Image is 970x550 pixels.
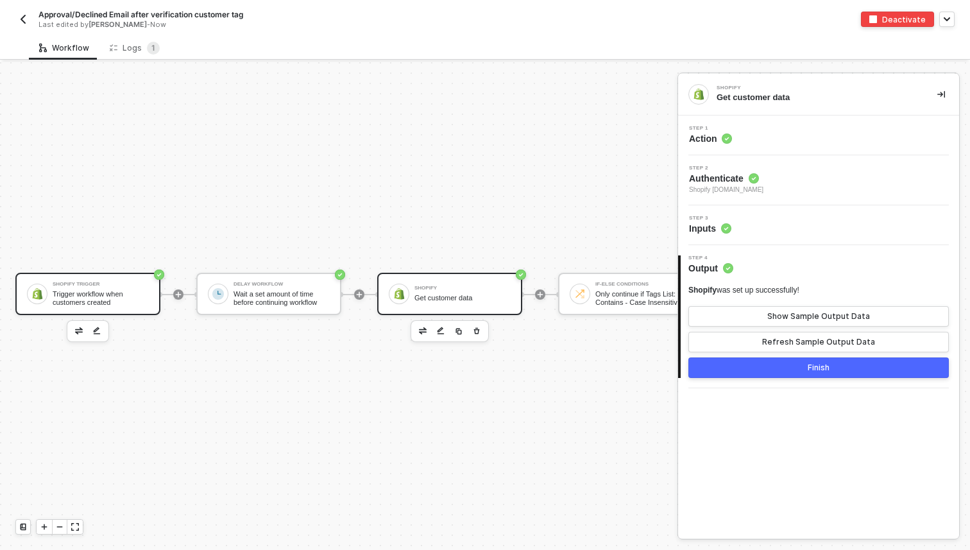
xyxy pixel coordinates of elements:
img: edit-cred [93,327,101,336]
div: Step 3Inputs [678,216,959,235]
span: [PERSON_NAME] [89,20,147,29]
div: Shopify [414,286,511,291]
button: Show Sample Output Data [688,306,949,327]
span: icon-collapse-right [937,90,945,98]
button: edit-cred [89,323,105,339]
div: Deactivate [882,14,926,25]
img: integration-icon [693,89,704,100]
img: back [18,14,28,24]
div: Get customer data [414,294,511,302]
div: Step 2Authenticate Shopify [DOMAIN_NAME] [678,166,959,195]
button: deactivateDeactivate [861,12,934,27]
span: icon-success-page [516,270,526,280]
div: Show Sample Output Data [767,311,870,322]
span: icon-success-page [154,270,164,280]
button: copy-block [451,323,466,339]
span: Step 3 [689,216,731,221]
span: Step 4 [688,255,733,261]
div: Shopify Trigger [53,282,149,287]
button: edit-cred [433,323,448,339]
button: edit-cred [71,323,87,339]
span: icon-play [40,523,48,531]
span: Step 2 [689,166,763,171]
span: Inputs [689,222,731,235]
span: Approval/Declined Email after verification customer tag [38,9,244,20]
span: Shopify [DOMAIN_NAME] [689,185,763,195]
span: icon-minus [56,523,64,531]
span: 1 [151,43,155,53]
div: Shopify [717,85,909,90]
button: back [15,12,31,27]
div: Wait a set amount of time before continuing workflow [234,290,330,306]
span: Action [689,132,732,145]
div: Get customer data [717,92,917,103]
img: copy-block [455,327,463,335]
button: edit-cred [415,323,430,339]
img: icon [212,288,224,300]
span: icon-play [355,291,363,298]
img: icon [574,288,586,300]
button: Finish [688,357,949,378]
div: was set up successfully! [688,285,799,296]
div: Finish [808,363,830,373]
div: Trigger workflow when customers created [53,290,149,306]
button: Refresh Sample Output Data [688,332,949,352]
div: Delay Workflow [234,282,330,287]
div: Step 1Action [678,126,959,145]
img: deactivate [869,15,877,23]
img: icon [393,288,405,300]
span: icon-expand [71,523,79,531]
div: Step 4Output Shopifywas set up successfully!Show Sample Output DataRefresh Sample Output DataFinish [678,255,959,378]
span: Shopify [688,286,717,295]
span: Output [688,262,733,275]
span: icon-success-page [335,270,345,280]
div: Last edited by - Now [38,20,455,30]
div: Only continue if Tags List: Contains - Case Insensitive Approved [595,290,692,306]
span: icon-play [536,291,544,298]
div: Workflow [39,43,89,53]
img: edit-cred [437,327,445,336]
div: If-Else Conditions [595,282,692,287]
span: Authenticate [689,172,763,185]
sup: 1 [147,42,160,55]
div: Logs [110,42,160,55]
span: icon-play [174,291,182,298]
img: edit-cred [75,327,83,334]
img: edit-cred [419,327,427,334]
img: icon [31,288,43,300]
span: Step 1 [689,126,732,131]
div: Refresh Sample Output Data [762,337,875,347]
